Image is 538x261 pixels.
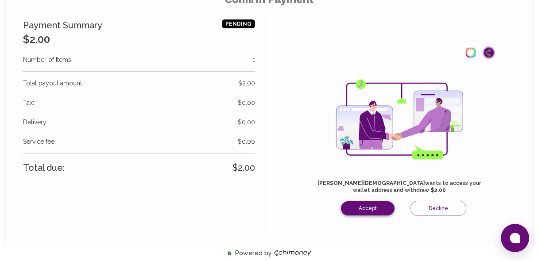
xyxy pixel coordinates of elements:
p: Number of Items : [23,55,255,64]
button: Decline [410,201,466,216]
img: Chimoney logo [482,46,495,59]
button: Open chat window [501,224,529,252]
span: $2.00 [238,79,255,88]
span: $0.00 [238,98,255,107]
span: PENDING [222,19,255,28]
strong: $2.00 [430,187,446,193]
strong: [PERSON_NAME][DEMOGRAPHIC_DATA] [317,180,425,186]
p: Delivery : [23,118,255,127]
h5: $2.00 [23,32,102,46]
span: 1 [252,55,255,64]
button: Accept [341,201,395,215]
h6: Total due : [23,161,255,175]
span: $2.00 [232,161,255,175]
img: Chimoney Consent Image [330,69,468,173]
img: Inteledger logo [463,45,479,61]
p: Tax : [23,98,255,107]
p: Service fee : [23,137,255,146]
p: Total payout amount : [23,79,255,88]
span: $0.00 [238,118,255,127]
span: $0.00 [238,137,255,146]
h6: Payment Summary [23,18,102,32]
p: wants to access your wallet address and withdraw [312,180,487,194]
